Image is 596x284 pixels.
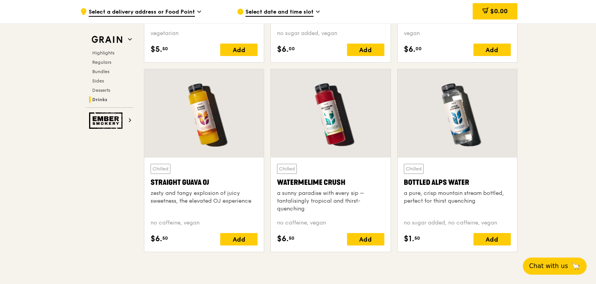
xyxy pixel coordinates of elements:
[414,235,420,241] span: 50
[289,46,295,52] span: 00
[92,88,110,93] span: Desserts
[404,219,511,227] div: no sugar added, no caffeine, vegan
[162,46,168,52] span: 50
[220,44,258,56] div: Add
[277,189,384,213] div: a sunny paradise with every sip – tantalisingly tropical and thirst-quenching
[89,33,125,47] img: Grain web logo
[245,8,314,17] span: Select date and time slot
[347,44,384,56] div: Add
[277,177,384,188] div: Watermelime Crush
[277,164,297,174] div: Chilled
[404,44,415,55] span: $6.
[473,233,511,245] div: Add
[151,233,162,245] span: $6.
[571,261,580,271] span: 🦙
[277,44,289,55] span: $6.
[89,8,195,17] span: Select a delivery address or Food Point
[92,97,107,102] span: Drinks
[92,50,114,56] span: Highlights
[92,78,104,84] span: Sides
[151,30,258,37] div: vegetarian
[277,219,384,227] div: no caffeine, vegan
[347,233,384,245] div: Add
[404,233,414,245] span: $1.
[490,7,508,15] span: $0.00
[151,219,258,227] div: no caffeine, vegan
[277,30,384,37] div: no sugar added, vegan
[404,189,511,205] div: a pure, crisp mountain stream bottled, perfect for thirst quenching
[289,235,294,241] span: 50
[89,112,125,129] img: Ember Smokery web logo
[415,46,422,52] span: 00
[151,177,258,188] div: Straight Guava OJ
[277,233,289,245] span: $6.
[473,44,511,56] div: Add
[162,235,168,241] span: 50
[151,189,258,205] div: zesty and tangy explosion of juicy sweetness, the elevated OJ experience
[404,30,511,37] div: vegan
[529,261,568,271] span: Chat with us
[404,177,511,188] div: Bottled Alps Water
[151,164,170,174] div: Chilled
[92,60,111,65] span: Regulars
[92,69,109,74] span: Bundles
[404,164,424,174] div: Chilled
[220,233,258,245] div: Add
[151,44,162,55] span: $5.
[523,258,587,275] button: Chat with us🦙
